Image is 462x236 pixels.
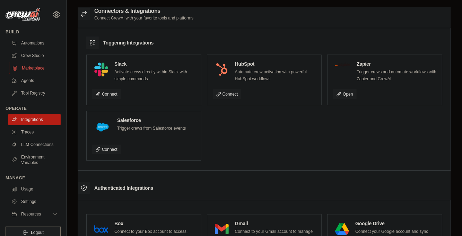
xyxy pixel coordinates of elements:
button: Resources [8,209,61,220]
img: Salesforce Logo [94,119,111,136]
a: Connect [213,89,242,99]
a: Connect [92,89,121,99]
a: Traces [8,127,61,138]
h4: Slack [114,60,195,67]
h3: Triggering Integrations [103,39,154,46]
div: Build [6,29,61,35]
img: Box Logo [94,222,108,236]
div: Operate [6,106,61,111]
a: Marketplace [9,63,61,74]
a: Crew Studio [8,50,61,61]
p: Connect CrewAI with your favorite tools and platforms [94,15,193,21]
img: Zapier Logo [335,63,350,67]
img: Slack Logo [94,63,108,76]
h4: Gmail [235,220,316,227]
p: Trigger crews and automate workflows with Zapier and CrewAI [357,69,436,82]
a: Agents [8,75,61,86]
a: Settings [8,196,61,207]
a: LLM Connections [8,139,61,150]
img: HubSpot Logo [215,63,229,76]
p: Automate crew activation with powerful HubSpot workflows [235,69,316,82]
h4: Zapier [357,60,436,67]
h4: Google Drive [355,220,436,227]
a: Automations [8,38,61,49]
img: Logo [6,8,40,21]
img: Gmail Logo [215,222,229,236]
h4: HubSpot [235,60,316,67]
h4: Salesforce [117,117,186,124]
p: Activate crews directly within Slack with simple commands [114,69,195,82]
h2: Connectors & Integrations [94,7,193,15]
img: Google Drive Logo [335,222,349,236]
span: Resources [21,211,41,217]
a: Integrations [8,114,61,125]
a: Connect [92,145,121,154]
a: Tool Registry [8,88,61,99]
span: Logout [31,230,44,235]
h4: Box [114,220,195,227]
a: Environment Variables [8,152,61,168]
h3: Authenticated Integrations [94,185,153,192]
a: Open [333,89,356,99]
div: Manage [6,175,61,181]
a: Usage [8,184,61,195]
p: Trigger crews from Salesforce events [117,125,186,132]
